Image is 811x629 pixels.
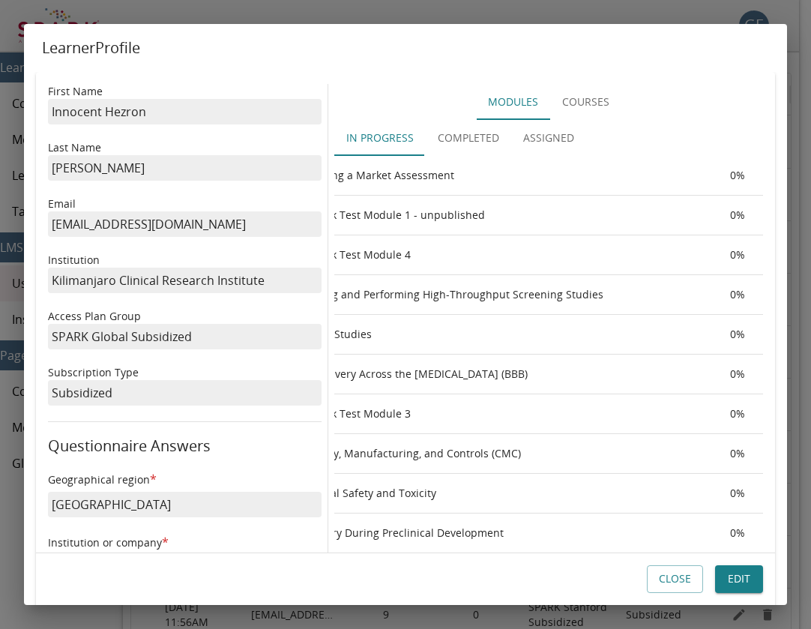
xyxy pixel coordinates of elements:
[276,434,718,474] th: Chemistry, Manufacturing, and Controls (CMC)
[718,394,763,434] th: 0 %
[48,140,322,155] p: Last Name
[334,120,763,156] div: Completion statuses
[276,275,718,315] th: Designing and Performing High-Throughput Screening Studies
[48,268,322,293] p: Kilimanjaro Clinical Research Institute
[718,355,763,394] th: 0 %
[48,155,322,181] p: [PERSON_NAME]
[718,235,763,275] th: 0 %
[48,309,322,324] p: Access Plan Group
[276,156,718,196] th: Performing a Market Assessment
[48,434,322,458] h6: Questionnaire Answers
[48,533,322,551] h6: Institution or company
[48,365,322,380] p: Subscription Type
[718,474,763,514] th: 0 %
[718,275,763,315] th: 0 %
[276,394,718,434] th: Omonbek Test Module 3
[718,434,763,474] th: 0 %
[718,514,763,553] th: 0 %
[276,196,718,235] th: Omonbek Test Module 1 - unpublished
[647,566,703,594] button: Close
[276,514,718,553] th: Regulatory During Preclinical Development
[48,196,322,211] p: Email
[48,84,322,99] p: First Name
[24,24,787,72] h2: Learner Profile
[48,253,322,268] p: Institution
[426,120,511,156] button: Completed
[48,380,322,406] p: Subsidized
[48,324,322,349] p: SPARK Global Subsidized
[718,156,763,196] th: 0 %
[48,470,322,488] h6: Geographical region
[476,84,550,120] button: Modules
[276,355,718,394] th: Drug Delivery Across the [MEDICAL_DATA] (BBB)
[550,84,621,120] button: Courses
[718,196,763,235] th: 0 %
[276,235,718,275] th: Omonbek Test Module 4
[48,99,322,124] p: Innocent Hezron
[511,120,586,156] button: Assigned
[334,84,763,120] div: Study Unit Types
[334,120,426,156] button: In Progress
[715,566,763,594] button: Edit
[48,492,322,517] p: [GEOGRAPHIC_DATA]
[276,315,718,355] th: Non-GLP Studies
[48,211,322,237] p: [EMAIL_ADDRESS][DOMAIN_NAME]
[718,315,763,355] th: 0 %
[276,474,718,514] th: Preclinical Safety and Toxicity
